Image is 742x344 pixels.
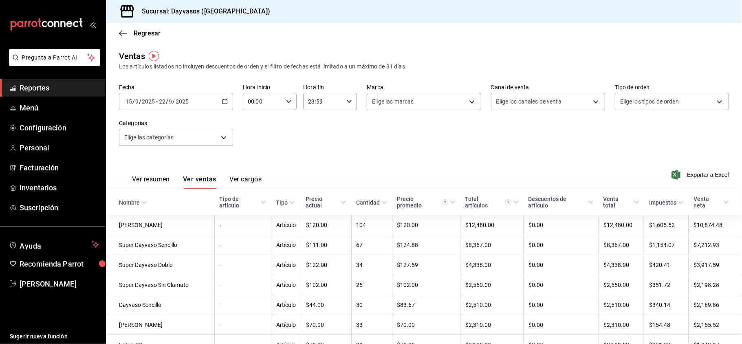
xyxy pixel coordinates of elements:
div: Precio actual [306,196,339,209]
td: $0.00 [524,235,599,255]
span: Elige los canales de venta [496,97,561,106]
td: $1,605.52 [644,215,689,235]
input: -- [169,98,173,105]
input: ---- [141,98,155,105]
span: / [166,98,168,105]
span: Elige los tipos de orden [620,97,679,106]
td: - [214,315,271,335]
span: Cantidad [356,199,387,206]
td: Artículo [271,255,301,275]
span: Precio actual [306,196,346,209]
label: Fecha [119,85,233,90]
td: $0.00 [524,255,599,275]
div: Los artículos listados no incluyen descuentos de orden y el filtro de fechas está limitado a un m... [119,62,729,71]
td: Super Dayvaso Doble [106,255,214,275]
span: / [132,98,135,105]
td: Dayvaso Sencillo [106,295,214,315]
button: Regresar [119,29,161,37]
td: $3,917.59 [689,255,742,275]
input: -- [125,98,132,105]
span: Total artículos [465,196,519,209]
td: $2,310.00 [599,315,644,335]
span: Regresar [134,29,161,37]
td: Artículo [271,315,301,335]
td: $83.67 [392,295,460,315]
td: $122.00 [301,255,351,275]
span: Tipo de artículo [219,196,266,209]
label: Canal de venta [491,85,605,90]
span: Suscripción [20,202,99,213]
td: $70.00 [301,315,351,335]
td: $2,550.00 [599,275,644,295]
span: Personal [20,142,99,153]
td: $2,310.00 [460,315,524,335]
td: $351.72 [644,275,689,295]
td: Artículo [271,235,301,255]
label: Categorías [119,121,233,126]
td: $2,510.00 [460,295,524,315]
div: Cantidad [356,199,380,206]
td: $0.00 [524,275,599,295]
td: $120.00 [392,215,460,235]
td: 67 [351,235,392,255]
td: $7,212.93 [689,235,742,255]
td: $4,338.00 [599,255,644,275]
td: $154.48 [644,315,689,335]
td: $2,198.28 [689,275,742,295]
td: $120.00 [301,215,351,235]
td: - [214,215,271,235]
td: $0.00 [524,315,599,335]
svg: Precio promedio = Total artículos / cantidad [442,199,448,205]
td: $0.00 [524,215,599,235]
td: $102.00 [301,275,351,295]
td: 25 [351,275,392,295]
span: Venta neta [694,196,729,209]
button: Ver cargos [229,175,262,189]
button: Ver ventas [183,175,216,189]
span: Nombre [119,199,147,206]
td: [PERSON_NAME] [106,215,214,235]
td: $44.00 [301,295,351,315]
span: Inventarios [20,182,99,193]
span: Venta total [603,196,639,209]
div: Total artículos [465,196,511,209]
td: 34 [351,255,392,275]
label: Hora inicio [243,85,297,90]
div: Precio promedio [397,196,448,209]
label: Marca [367,85,481,90]
span: Recomienda Parrot [20,258,99,269]
td: 33 [351,315,392,335]
td: 30 [351,295,392,315]
td: $12,480.00 [460,215,524,235]
input: ---- [175,98,189,105]
h3: Sucursal: Dayvasos ([GEOGRAPHIC_DATA]) [135,7,270,16]
span: Elige las categorías [124,133,174,141]
span: Sugerir nueva función [10,332,99,341]
td: - [214,235,271,255]
span: Pregunta a Parrot AI [22,53,88,62]
td: $340.14 [644,295,689,315]
td: Artículo [271,215,301,235]
td: Super Dayvaso Sencillo [106,235,214,255]
td: $4,338.00 [460,255,524,275]
span: Ayuda [20,240,88,249]
td: $8,367.00 [460,235,524,255]
span: Facturación [20,162,99,173]
span: Tipo [276,199,295,206]
label: Tipo de orden [615,85,729,90]
input: -- [159,98,166,105]
div: Venta neta [694,196,722,209]
span: - [156,98,158,105]
span: / [173,98,175,105]
td: $2,169.86 [689,295,742,315]
td: $2,155.52 [689,315,742,335]
button: Pregunta a Parrot AI [9,49,100,66]
button: Exportar a Excel [673,170,729,180]
td: $8,367.00 [599,235,644,255]
button: Ver resumen [132,175,170,189]
input: -- [135,98,139,105]
td: - [214,275,271,295]
td: Artículo [271,275,301,295]
button: open_drawer_menu [90,21,96,28]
